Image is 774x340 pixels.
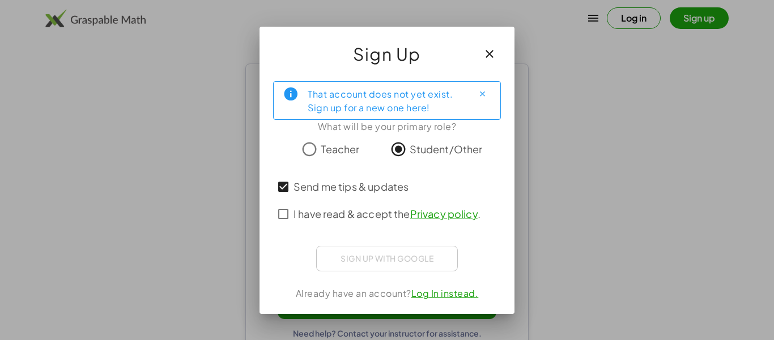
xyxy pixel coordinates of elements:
[273,120,501,133] div: What will be your primary role?
[294,179,409,194] span: Send me tips & updates
[473,85,491,103] button: Close
[353,40,421,68] span: Sign Up
[410,141,483,157] span: Student/Other
[294,206,480,221] span: I have read & accept the .
[411,287,479,299] a: Log In instead.
[321,141,359,157] span: Teacher
[410,207,478,220] a: Privacy policy
[273,287,501,300] div: Already have an account?
[308,86,464,115] div: That account does not yet exist. Sign up for a new one here!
